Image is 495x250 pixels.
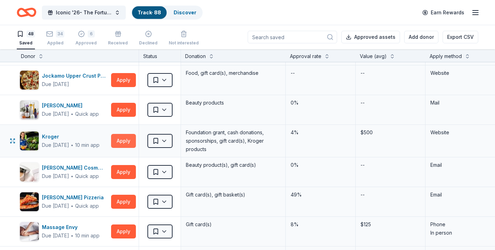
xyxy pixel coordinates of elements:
div: Declined [139,40,158,46]
div: Gift card(s) [185,220,281,229]
button: Export CSV [443,31,478,43]
div: 34 [56,30,64,37]
div: [PERSON_NAME] [42,101,99,110]
div: Jockamo Upper Crust Pizza [42,72,108,80]
div: 0% [290,160,351,170]
div: 4% [290,128,351,137]
div: Approval rate [290,52,321,60]
div: Status [139,49,181,62]
div: Phone [430,220,490,229]
div: 10 min app [75,142,100,149]
img: Image for Massage Envy [20,222,39,241]
button: Apply [111,165,136,179]
div: Not interested [169,40,199,46]
div: [PERSON_NAME] Cosmetics [42,164,108,172]
div: Due [DATE] [42,231,69,240]
span: ∙ [71,142,74,148]
div: -- [360,160,365,170]
button: Image for Jockamo Upper Crust PizzaJockamo Upper Crust PizzaDue [DATE] [20,70,108,90]
img: Image for Lou Malnati's Pizzeria [20,192,39,211]
div: 49% [290,190,351,200]
a: Discover [174,9,196,15]
div: Value (avg) [360,52,387,60]
div: In person [430,229,490,237]
div: Beauty product(s), gift card(s) [185,160,281,170]
div: Gift card(s), gift basket(s) [185,190,281,200]
div: Website [430,69,490,77]
button: Track· 88Discover [131,6,203,20]
div: 8% [290,220,351,229]
button: Not interested [169,28,199,49]
div: 0% [290,98,351,108]
div: [PERSON_NAME] Pizzeria [42,193,107,202]
button: Declined [139,28,158,49]
button: Add donor [404,31,438,43]
span: ∙ [71,111,74,117]
div: Donation [185,52,206,60]
button: Apply [111,134,136,148]
div: Apply method [430,52,462,60]
div: Approved [75,40,97,46]
img: Image for Kroger [20,131,39,150]
img: Image for Kiehl's [20,100,39,119]
div: Foundation grant, cash donations, sponsorships, gift card(s), Kroger products [185,128,281,154]
div: Website [430,128,490,137]
div: Massage Envy [42,223,100,231]
button: Apply [111,103,136,117]
div: Quick app [75,173,99,180]
div: Email [430,161,490,169]
button: Approved assets [341,31,400,43]
div: Quick app [75,110,99,117]
div: Kroger [42,133,100,141]
div: 10 min app [75,232,100,239]
input: Search saved [248,31,337,43]
div: Received [108,40,128,46]
span: ∙ [71,233,74,238]
div: -- [360,98,365,108]
button: Image for Lou Malnati's Pizzeria[PERSON_NAME] PizzeriaDue [DATE]∙Quick app [20,192,108,212]
div: Mail [430,99,490,107]
button: Image for Massage EnvyMassage EnvyDue [DATE]∙10 min app [20,222,108,241]
a: Track· 88 [138,9,161,15]
div: Due [DATE] [42,110,69,118]
span: ∙ [71,203,74,209]
div: Donor [21,52,35,60]
div: Saved [17,40,35,46]
div: -- [290,68,296,78]
button: 6Approved [75,28,97,49]
div: -- [360,190,365,200]
div: Email [430,191,490,199]
button: 34Applied [46,28,64,49]
img: Image for Laura Mercier Cosmetics [20,163,39,181]
button: Received [108,28,128,49]
img: Image for Jockamo Upper Crust Pizza [20,71,39,90]
button: Image for Laura Mercier Cosmetics[PERSON_NAME] CosmeticsDue [DATE]∙Quick app [20,162,108,182]
div: Due [DATE] [42,172,69,180]
button: 48Saved [17,28,35,49]
span: Iconic '26- The Fortune Academy Presents the Roaring 20's [56,8,112,17]
div: Applied [46,40,64,46]
button: Iconic '26- The Fortune Academy Presents the Roaring 20's [42,6,126,20]
div: Beauty products [185,98,281,108]
button: Apply [111,73,136,87]
div: -- [360,68,365,78]
button: Apply [111,195,136,209]
div: Quick app [75,202,99,209]
div: $500 [360,128,421,137]
div: Due [DATE] [42,80,69,88]
div: 6 [88,30,95,37]
div: Food, gift card(s), merchandise [185,68,281,78]
a: Earn Rewards [418,6,468,19]
div: $125 [360,220,421,229]
button: Image for KrogerKrogerDue [DATE]∙10 min app [20,131,108,151]
div: Due [DATE] [42,141,69,149]
div: 48 [27,30,35,37]
span: ∙ [71,173,74,179]
a: Home [17,4,36,21]
div: Due [DATE] [42,202,69,210]
button: Apply [111,224,136,238]
button: Image for Kiehl's[PERSON_NAME]Due [DATE]∙Quick app [20,100,108,120]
